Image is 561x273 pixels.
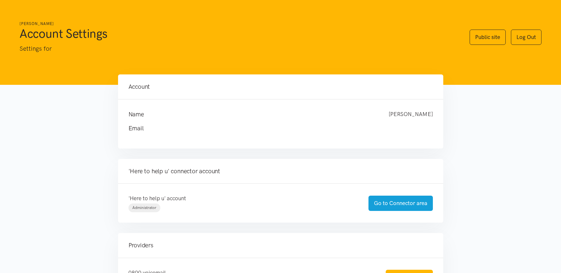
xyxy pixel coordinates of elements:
[470,30,506,45] a: Public site
[128,167,433,176] h4: 'Here to help u' connector account
[20,21,457,27] h6: [PERSON_NAME]
[132,205,156,210] span: Administrator
[511,30,541,45] a: Log Out
[128,194,355,203] p: 'Here to help u' account
[368,196,433,211] a: Go to Connector area
[128,241,433,250] h4: Providers
[128,124,420,133] h4: Email
[128,110,376,119] h4: Name
[128,82,433,91] h4: Account
[20,44,457,54] p: Settings for
[382,110,439,119] div: [PERSON_NAME]
[20,26,457,41] h1: Account Settings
